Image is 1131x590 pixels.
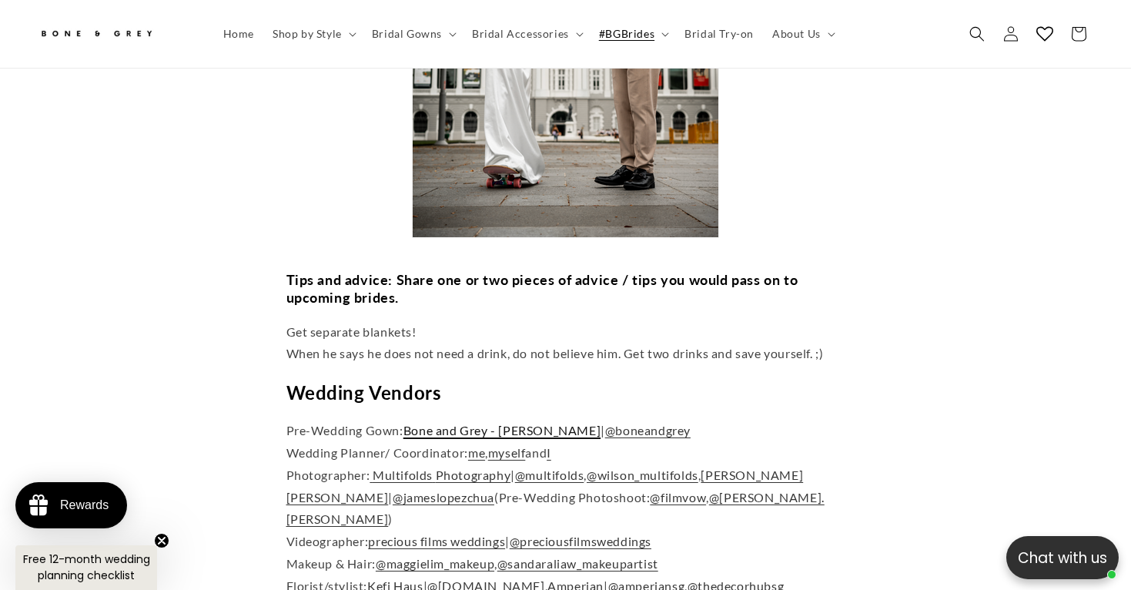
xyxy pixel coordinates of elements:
button: Open chatbox [1006,536,1119,579]
div: Rewards [60,498,109,512]
a: @filmvow [650,490,706,505]
span: Bridal Gowns [372,27,442,41]
strong: Tips and advice: Share one or two pieces of advice / tips you would pass on to upcoming brides. [286,271,798,306]
a: @preciousfilmsweddings [510,534,651,548]
a: Home [214,18,263,50]
a: Bridal Try-on [675,18,763,50]
summary: Bridal Gowns [363,18,463,50]
a: Multifolds [373,468,433,482]
span: Free 12-month wedding planning checklist [23,551,150,583]
span: About Us [772,27,821,41]
a: @jameslopezchua [393,490,494,505]
a: [PERSON_NAME] [PERSON_NAME] [286,468,804,505]
p: Get separate blankets! When he says he does not need a drink, do not believe him. Get two drinks ... [286,321,845,366]
summary: Bridal Accessories [463,18,590,50]
span: Bridal Accessories [472,27,569,41]
a: Bone and Grey - [PERSON_NAME] [403,423,601,437]
a: @boneandgrey [605,423,691,437]
a: @wilson_multifolds [587,468,698,482]
a: I [547,445,551,460]
a: myself [488,445,526,460]
a: me [468,445,485,460]
button: Close teaser [154,533,169,548]
summary: #BGBrides [590,18,675,50]
a: @multifolds [515,468,584,482]
a: Photography [436,468,511,482]
summary: Search [960,17,994,51]
summary: Shop by Style [263,18,363,50]
img: Bone and Grey Bridal [38,22,154,47]
span: #BGBrides [599,27,654,41]
a: Bone and Grey Bridal [33,15,199,52]
a: @maggielim_makeup [376,556,494,571]
summary: About Us [763,18,842,50]
span: Bridal Try-on [684,27,754,41]
span: Home [223,27,254,41]
a: @sandaraliaw_makeupartist [497,556,658,571]
a: precious films weddings [368,534,505,548]
div: Free 12-month wedding planning checklistClose teaser [15,545,157,590]
strong: Wedding Vendors [286,381,442,404]
p: Chat with us [1006,547,1119,569]
span: Pre-Wedding Photoshoot [499,490,647,505]
span: Shop by Style [273,27,342,41]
